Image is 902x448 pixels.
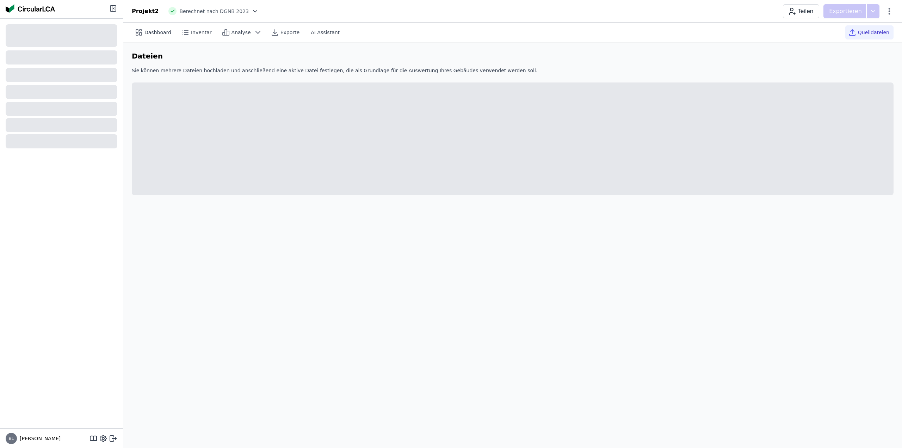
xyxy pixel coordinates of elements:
span: AI Assistant [311,29,340,36]
span: Inventar [191,29,212,36]
span: [PERSON_NAME] [17,435,61,442]
div: Projekt2 [132,7,159,16]
span: Dashboard [144,29,171,36]
span: Exporte [280,29,299,36]
span: Berechnet nach DGNB 2023 [179,8,249,15]
span: BL [9,436,14,441]
h6: Dateien [132,51,163,61]
button: Teilen [783,4,819,18]
span: Quelldateien [858,29,889,36]
img: Concular [6,4,55,13]
span: Analyse [231,29,251,36]
p: Exportieren [829,7,863,16]
div: Sie können mehrere Dateien hochladen und anschließend eine aktive Datei festlegen, die als Grundl... [132,67,894,80]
